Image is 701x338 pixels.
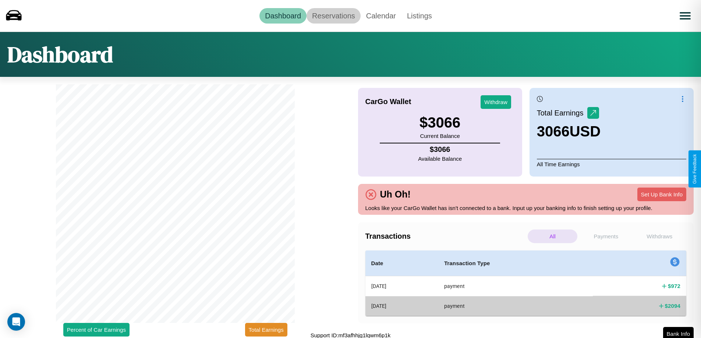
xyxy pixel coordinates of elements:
[537,123,601,140] h3: 3066 USD
[668,282,680,290] h4: $ 972
[307,8,361,24] a: Reservations
[481,95,511,109] button: Withdraw
[635,230,684,243] p: Withdraws
[419,131,460,141] p: Current Balance
[365,296,438,316] th: [DATE]
[371,259,432,268] h4: Date
[537,106,587,120] p: Total Earnings
[245,323,287,337] button: Total Earnings
[665,302,680,310] h4: $ 2094
[581,230,631,243] p: Payments
[675,6,695,26] button: Open menu
[365,250,687,316] table: simple table
[7,39,113,70] h1: Dashboard
[528,230,577,243] p: All
[365,276,438,296] th: [DATE]
[438,276,593,296] th: payment
[361,8,401,24] a: Calendar
[365,232,526,241] h4: Transactions
[376,189,414,200] h4: Uh Oh!
[438,296,593,316] th: payment
[63,323,130,337] button: Percent of Car Earnings
[418,145,462,154] h4: $ 3066
[7,313,25,331] div: Open Intercom Messenger
[419,114,460,131] h3: $ 3066
[401,8,438,24] a: Listings
[537,159,686,169] p: All Time Earnings
[365,203,687,213] p: Looks like your CarGo Wallet has isn't connected to a bank. Input up your banking info to finish ...
[692,154,697,184] div: Give Feedback
[444,259,587,268] h4: Transaction Type
[418,154,462,164] p: Available Balance
[259,8,307,24] a: Dashboard
[637,188,686,201] button: Set Up Bank Info
[365,97,411,106] h4: CarGo Wallet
